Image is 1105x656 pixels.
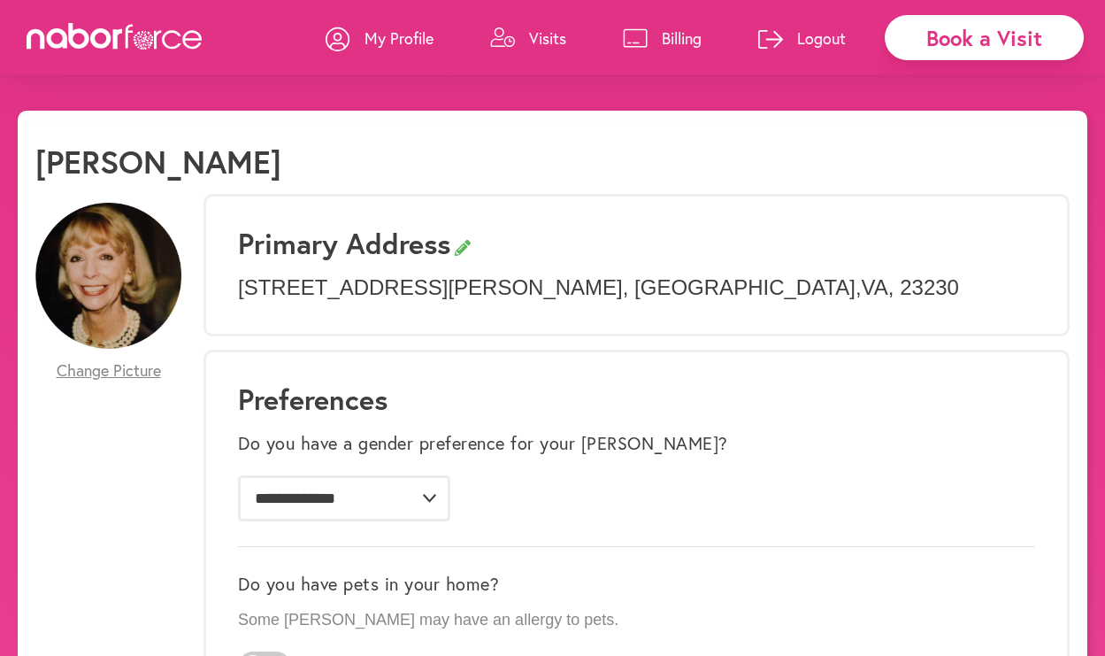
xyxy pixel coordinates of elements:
[662,27,702,49] p: Billing
[238,574,499,595] label: Do you have pets in your home?
[364,27,434,49] p: My Profile
[490,12,566,65] a: Visits
[238,611,1035,630] p: Some [PERSON_NAME] may have an allergy to pets.
[35,143,281,181] h1: [PERSON_NAME]
[326,12,434,65] a: My Profile
[238,275,1035,301] p: [STREET_ADDRESS][PERSON_NAME] , [GEOGRAPHIC_DATA] , VA , 23230
[238,433,728,454] label: Do you have a gender preference for your [PERSON_NAME]?
[529,27,566,49] p: Visits
[238,382,1035,416] h1: Preferences
[758,12,846,65] a: Logout
[797,27,846,49] p: Logout
[885,15,1084,60] div: Book a Visit
[35,203,181,349] img: m6EfGE4SJOnbkOf0TujV
[238,227,1035,260] h3: Primary Address
[57,361,161,381] span: Change Picture
[623,12,702,65] a: Billing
